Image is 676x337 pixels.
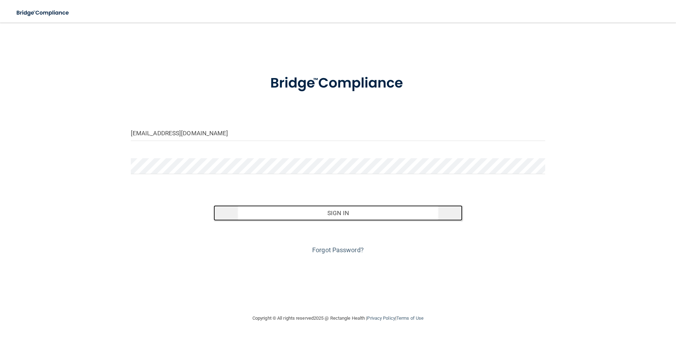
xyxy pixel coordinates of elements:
img: bridge_compliance_login_screen.278c3ca4.svg [256,65,420,102]
button: Sign In [214,205,462,221]
a: Forgot Password? [312,246,364,254]
a: Terms of Use [396,315,424,321]
input: Email [131,125,546,141]
img: bridge_compliance_login_screen.278c3ca4.svg [11,6,76,20]
a: Privacy Policy [367,315,395,321]
div: Copyright © All rights reserved 2025 @ Rectangle Health | | [209,307,467,330]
